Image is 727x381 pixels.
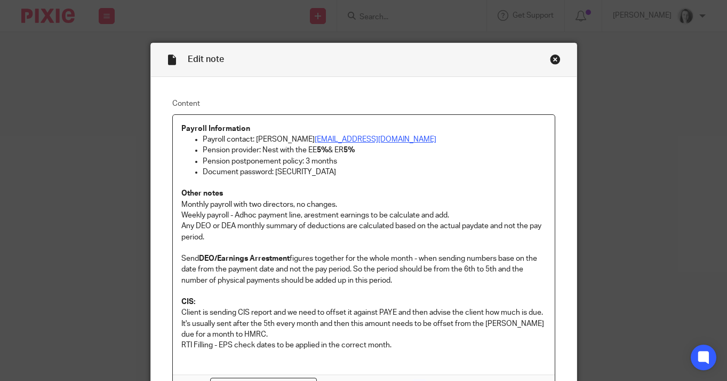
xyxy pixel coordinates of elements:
[181,253,546,286] p: Send figures together for the whole month - when sending numbers base on the date from the paymen...
[343,146,355,154] strong: 5%
[181,340,546,351] p: RTI Filling - EPS check dates to be applied in the correct month.
[203,167,546,177] p: Document password: [SECURITY_DATA]
[181,125,250,133] strong: Payroll Information
[181,199,546,210] p: Monthly payroll with two directors, no changes.
[317,146,328,154] strong: 5%
[181,190,223,197] strong: Other notes
[181,298,195,306] strong: CIS:
[315,136,436,143] a: [EMAIL_ADDRESS][DOMAIN_NAME]
[181,210,546,221] p: Weekly payroll - Adhoc payment line, arestment earnings to be calculate and add.
[550,54,561,65] div: Close this dialog window
[203,134,546,145] p: Payroll contact: [PERSON_NAME]
[172,98,555,109] label: Content
[199,255,290,262] strong: DEO/Earnings Arrestment
[203,145,546,155] p: Pension provider: Nest with the EE & ER
[188,55,224,64] span: Edit note
[203,156,546,167] p: Pension postponement policy: 3 months
[181,221,546,243] p: Any DEO or DEA monthly summary of deductions are calculated based on the actual paydate and not t...
[181,307,546,340] p: Client is sending CIS report and we need to offset it against PAYE and then advise the client how...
